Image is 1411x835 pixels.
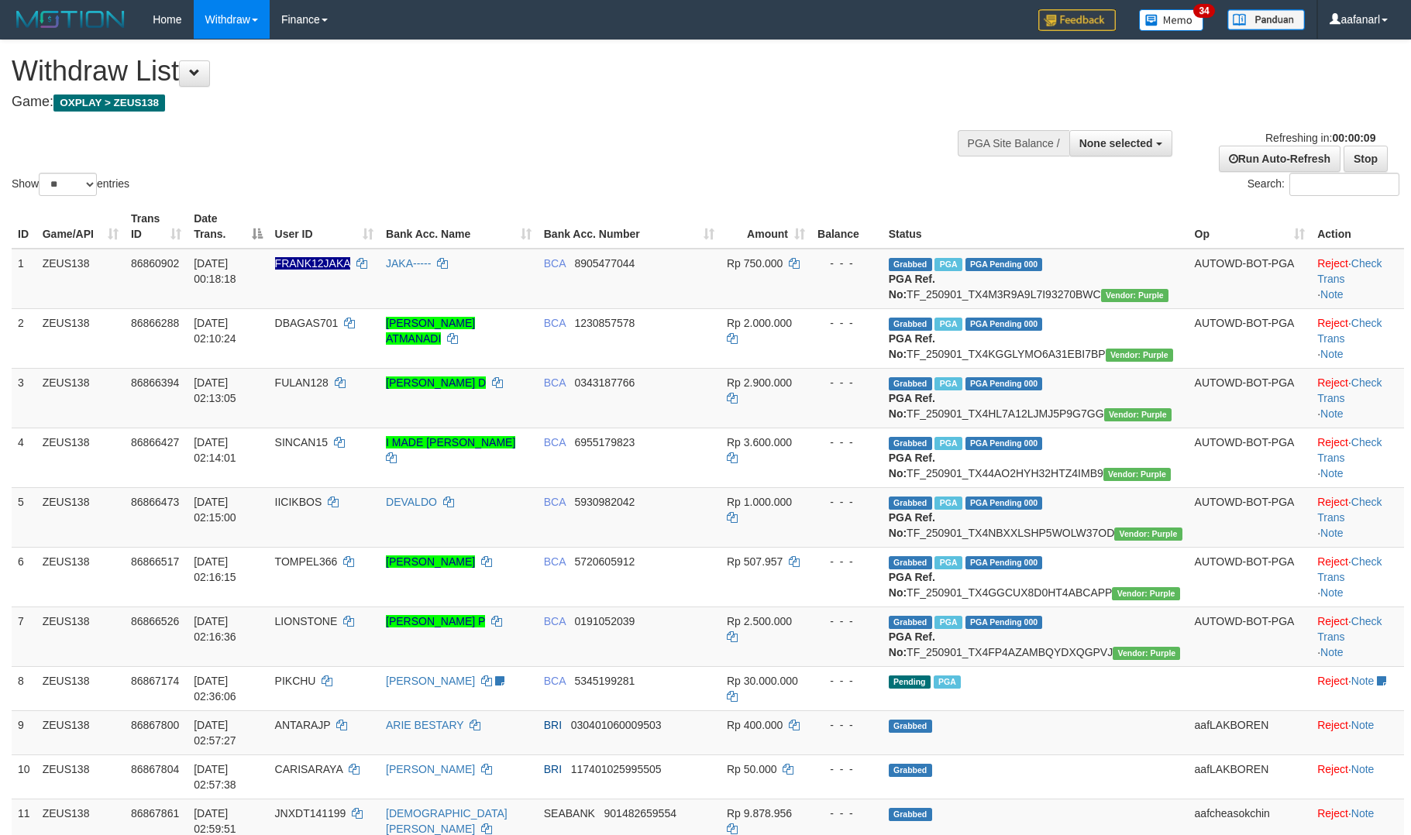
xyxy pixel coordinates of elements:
[934,556,962,569] span: Marked by aafpengsreynich
[574,615,635,627] span: Copy 0191052039 to clipboard
[544,317,566,329] span: BCA
[1351,675,1375,687] a: Note
[386,675,475,687] a: [PERSON_NAME]
[544,807,595,820] span: SEABANK
[1189,428,1312,487] td: AUTOWD-BOT-PGA
[934,258,962,271] span: Marked by aafpengsreynich
[1344,146,1388,172] a: Stop
[934,318,962,331] span: Marked by aafpengsreynich
[889,273,935,301] b: PGA Ref. No:
[889,318,932,331] span: Grabbed
[1311,710,1404,754] td: ·
[1351,719,1375,731] a: Note
[883,428,1189,487] td: TF_250901_TX44AO2HYH32HTZ4IMB9
[36,606,125,666] td: ZEUS138
[194,719,236,747] span: [DATE] 02:57:27
[727,257,783,270] span: Rp 750.000
[386,257,431,270] a: JAKA-----
[817,375,876,390] div: - - -
[1101,289,1168,302] span: Vendor URL: https://trx4.1velocity.biz
[194,615,236,643] span: [DATE] 02:16:36
[889,675,931,689] span: Pending
[1103,468,1171,481] span: Vendor URL: https://trx4.1velocity.biz
[1311,666,1404,710] td: ·
[965,377,1043,390] span: PGA Pending
[1311,754,1404,799] td: ·
[889,616,932,629] span: Grabbed
[1189,204,1312,249] th: Op: activate to sort column ascending
[1311,308,1404,368] td: · ·
[883,547,1189,606] td: TF_250901_TX4GGCUX8D0HT4ABCAPP
[1317,376,1382,404] a: Check Trans
[889,556,932,569] span: Grabbed
[544,555,566,568] span: BCA
[1317,317,1348,329] a: Reject
[12,249,36,309] td: 1
[1114,527,1182,541] span: Vendor URL: https://trx4.1velocity.biz
[1289,173,1399,196] input: Search:
[188,204,268,249] th: Date Trans.: activate to sort column descending
[883,308,1189,368] td: TF_250901_TX4KGGLYMO6A31EBI7BP
[1219,146,1340,172] a: Run Auto-Refresh
[574,436,635,448] span: Copy 6955179823 to clipboard
[1317,317,1382,345] a: Check Trans
[934,497,962,510] span: Marked by aafpengsreynich
[380,204,538,249] th: Bank Acc. Name: activate to sort column ascending
[194,317,236,345] span: [DATE] 02:10:24
[12,204,36,249] th: ID
[1317,376,1348,389] a: Reject
[194,763,236,791] span: [DATE] 02:57:38
[883,249,1189,309] td: TF_250901_TX4M3R9A9L7I93270BWC
[1227,9,1305,30] img: panduan.png
[889,437,932,450] span: Grabbed
[889,497,932,510] span: Grabbed
[817,554,876,569] div: - - -
[125,204,188,249] th: Trans ID: activate to sort column ascending
[727,615,792,627] span: Rp 2.500.000
[1317,615,1348,627] a: Reject
[889,720,932,733] span: Grabbed
[1317,719,1348,731] a: Reject
[1317,496,1348,508] a: Reject
[1079,137,1153,149] span: None selected
[275,615,338,627] span: LIONSTONE
[965,497,1043,510] span: PGA Pending
[39,173,97,196] select: Showentries
[12,173,129,196] label: Show entries
[544,763,562,775] span: BRI
[275,719,331,731] span: ANTARAJP
[386,376,486,389] a: [PERSON_NAME] D
[817,613,876,629] div: - - -
[574,257,635,270] span: Copy 8905477044 to clipboard
[817,806,876,821] div: - - -
[12,428,36,487] td: 4
[727,555,783,568] span: Rp 507.957
[965,616,1043,629] span: PGA Pending
[269,204,380,249] th: User ID: activate to sort column ascending
[727,496,792,508] span: Rp 1.000.000
[1189,368,1312,428] td: AUTOWD-BOT-PGA
[574,496,635,508] span: Copy 5930982042 to clipboard
[1112,587,1179,600] span: Vendor URL: https://trx4.1velocity.biz
[727,317,792,329] span: Rp 2.000.000
[36,249,125,309] td: ZEUS138
[574,555,635,568] span: Copy 5720605912 to clipboard
[889,452,935,479] b: PGA Ref. No:
[12,368,36,428] td: 3
[1189,249,1312,309] td: AUTOWD-BOT-PGA
[965,318,1043,331] span: PGA Pending
[1189,710,1312,754] td: aafLAKBOREN
[721,204,811,249] th: Amount: activate to sort column ascending
[544,615,566,627] span: BCA
[386,317,475,345] a: [PERSON_NAME] ATMANADI
[1317,555,1348,568] a: Reject
[386,436,515,448] a: I MADE [PERSON_NAME]
[1311,606,1404,666] td: · ·
[811,204,883,249] th: Balance
[12,666,36,710] td: 8
[1320,467,1344,479] a: Note
[1265,132,1375,144] span: Refreshing in:
[12,754,36,799] td: 10
[12,94,925,110] h4: Game:
[1038,9,1116,31] img: Feedback.jpg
